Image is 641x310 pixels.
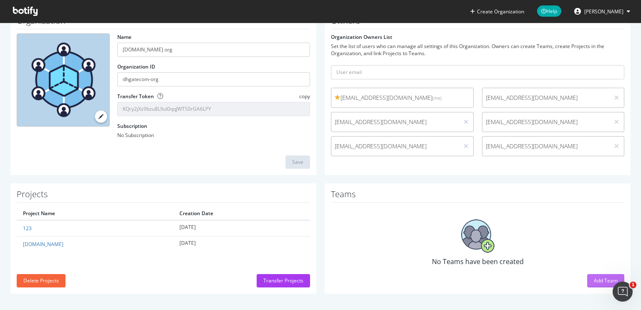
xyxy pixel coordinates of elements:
[335,118,455,126] span: [EMAIL_ADDRESS][DOMAIN_NAME]
[331,33,392,41] label: Organization Owners List
[117,63,155,70] label: Organization ID
[117,43,310,57] input: name
[630,282,636,288] span: 1
[432,257,524,266] span: No Teams have been created
[331,65,624,79] input: User email
[117,93,154,100] label: Transfer Token
[117,122,147,130] label: Subscription
[587,277,624,284] a: Add Team
[17,207,173,220] th: Project Name
[257,277,310,284] a: Transfer Projects
[173,207,310,220] th: Creation Date
[257,274,310,287] button: Transfer Projects
[117,33,131,41] label: Name
[285,155,310,169] button: Save
[23,225,32,232] a: 123
[23,241,63,248] a: [DOMAIN_NAME]
[486,94,606,102] span: [EMAIL_ADDRESS][DOMAIN_NAME]
[173,220,310,236] td: [DATE]
[23,277,59,284] div: Delete Projects
[117,132,310,139] div: No Subscription
[331,190,624,203] h1: Teams
[331,43,624,57] div: Set the list of users who can manage all settings of this Organization. Owners can create Teams, ...
[17,274,66,287] button: Delete Projects
[117,72,310,86] input: Organization ID
[335,94,470,102] span: [EMAIL_ADDRESS][DOMAIN_NAME]
[432,95,442,101] small: (me)
[486,142,606,150] span: [EMAIL_ADDRESS][DOMAIN_NAME]
[461,219,495,253] img: No Teams have been created
[17,190,310,203] h1: Projects
[263,277,303,284] div: Transfer Projects
[613,282,633,302] iframe: Intercom live chat
[594,277,618,284] div: Add Team
[299,93,310,100] span: copy
[568,5,637,18] button: [PERSON_NAME]
[17,277,66,284] a: Delete Projects
[292,158,303,165] div: Save
[470,8,525,15] button: Create Organization
[486,118,606,126] span: [EMAIL_ADDRESS][DOMAIN_NAME]
[335,142,455,150] span: [EMAIL_ADDRESS][DOMAIN_NAME]
[584,8,623,15] span: Hazel Wang
[537,5,561,17] span: Help
[173,236,310,252] td: [DATE]
[587,274,624,287] button: Add Team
